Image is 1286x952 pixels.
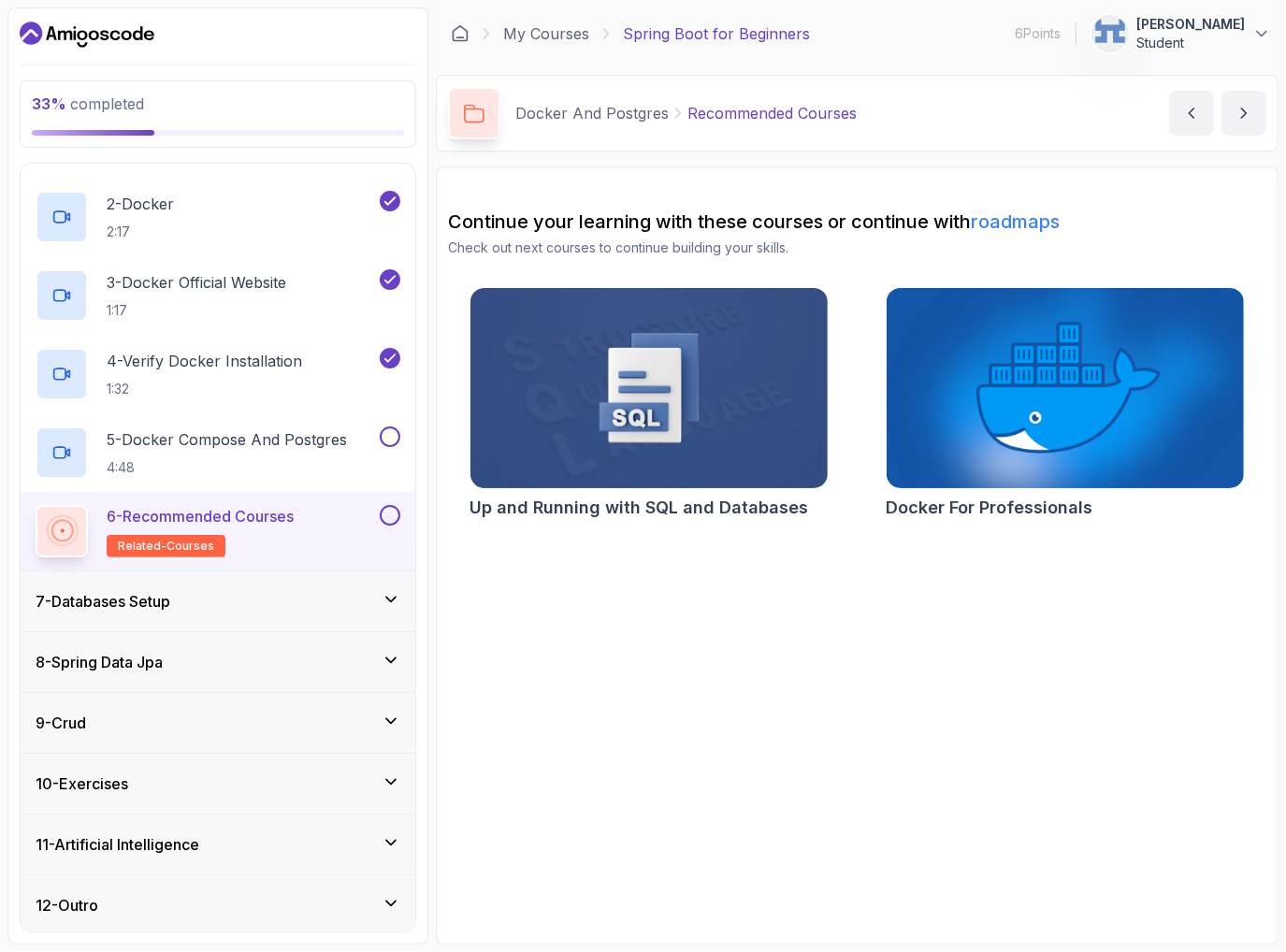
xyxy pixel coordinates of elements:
p: 4:48 [107,458,347,477]
button: next content [1221,91,1266,136]
img: Up and Running with SQL and Databases card [470,288,828,488]
p: 4 - Verify Docker Installation [107,350,302,372]
p: Check out next courses to continue building your skills. [448,238,1266,257]
span: 33 % [32,94,66,113]
p: [PERSON_NAME] [1136,15,1245,34]
button: 9-Crud [21,693,415,753]
img: Docker For Professionals card [887,288,1244,488]
a: My Courses [503,22,589,45]
p: 6 Points [1015,24,1061,43]
a: roadmaps [971,210,1060,233]
h3: 11 - Artificial Intelligence [36,833,199,856]
a: Docker For Professionals cardDocker For Professionals [886,287,1245,521]
p: Docker And Postgres [515,102,669,124]
h3: 12 - Outro [36,894,98,916]
span: related-courses [118,539,214,554]
button: 3-Docker Official Website1:17 [36,269,400,322]
h2: Continue your learning with these courses or continue with [448,209,1266,235]
img: user profile image [1092,16,1128,51]
p: Recommended Courses [687,102,857,124]
p: 1:32 [107,380,302,398]
button: 12-Outro [21,875,415,935]
h3: 7 - Databases Setup [36,590,170,613]
button: 11-Artificial Intelligence [21,815,415,874]
p: Student [1136,34,1245,52]
p: 5 - Docker Compose And Postgres [107,428,347,451]
button: 10-Exercises [21,754,415,814]
h2: Docker For Professionals [886,495,1092,521]
p: Spring Boot for Beginners [623,22,810,45]
p: 2:17 [107,223,174,241]
p: 6 - Recommended Courses [107,505,294,527]
a: Dashboard [20,20,154,50]
p: 2 - Docker [107,193,174,215]
h3: 10 - Exercises [36,772,128,795]
button: 7-Databases Setup [21,571,415,631]
h3: 8 - Spring Data Jpa [36,651,163,673]
p: 1:17 [107,301,286,320]
h3: 9 - Crud [36,712,86,734]
button: 6-Recommended Coursesrelated-courses [36,505,400,557]
span: completed [32,94,144,113]
button: 8-Spring Data Jpa [21,632,415,692]
button: 5-Docker Compose And Postgres4:48 [36,426,400,479]
button: previous content [1169,91,1214,136]
a: Up and Running with SQL and Databases cardUp and Running with SQL and Databases [470,287,829,521]
h2: Up and Running with SQL and Databases [470,495,808,521]
a: Dashboard [451,24,470,43]
button: 2-Docker2:17 [36,191,400,243]
button: 4-Verify Docker Installation1:32 [36,348,400,400]
button: user profile image[PERSON_NAME]Student [1091,15,1271,52]
p: 3 - Docker Official Website [107,271,286,294]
